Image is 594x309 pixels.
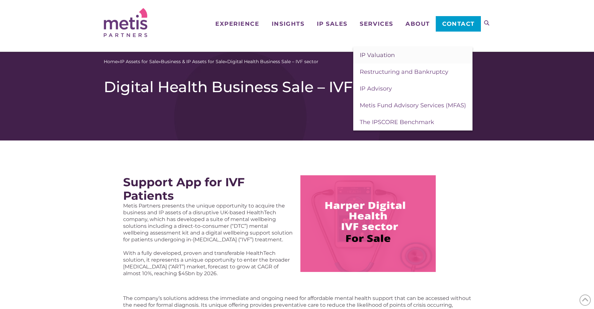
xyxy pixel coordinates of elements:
span: Digital Health Business Sale – IVF sector [227,58,318,65]
p: Metis Partners presents the unique opportunity to acquire the business and IP assets of a disrupt... [123,202,294,243]
span: IP Sales [317,21,347,27]
a: Metis Fund Advisory Services (MFAS) [353,97,472,114]
span: Restructuring and Bankruptcy [360,68,448,75]
span: Back to Top [579,295,591,306]
span: Contact [442,21,475,27]
img: Metis Partners [104,8,147,37]
a: Contact [436,16,481,32]
a: Home [104,58,118,65]
span: Services [360,21,393,27]
span: Insights [272,21,304,27]
a: The IPSCORE Benchmark [353,114,472,130]
p: With a fully developed, proven and transferable HealthTech solution, it represents a unique oppor... [123,250,294,277]
h1: Digital Health Business Sale – IVF sector [104,78,491,96]
a: IP Valuation [353,47,472,63]
span: Metis Fund Advisory Services (MFAS) [360,102,466,109]
span: The IPSCORE Benchmark [360,119,434,126]
a: Business & IP Assets for Sale [161,58,225,65]
a: IP Advisory [353,80,472,97]
span: Experience [215,21,259,27]
span: IP Valuation [360,52,395,59]
span: » » » [104,58,318,65]
a: IP Assets for Sale [120,58,159,65]
img: Harper IVF [300,175,436,272]
a: Restructuring and Bankruptcy [353,63,472,80]
span: IP Advisory [360,85,392,92]
strong: Support App for IVF Patients [123,175,245,203]
span: About [405,21,430,27]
